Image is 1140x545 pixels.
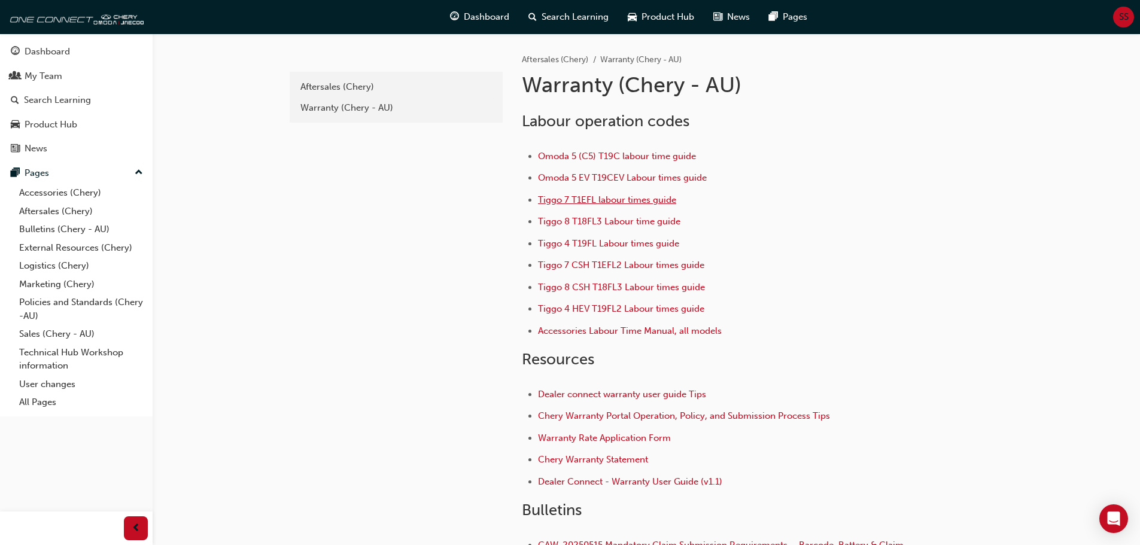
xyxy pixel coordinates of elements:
[300,101,492,115] div: Warranty (Chery - AU)
[759,5,817,29] a: pages-iconPages
[11,168,20,179] span: pages-icon
[542,10,609,24] span: Search Learning
[440,5,519,29] a: guage-iconDashboard
[14,239,148,257] a: External Resources (Chery)
[618,5,704,29] a: car-iconProduct Hub
[538,433,671,443] a: Warranty Rate Application Form
[769,10,778,25] span: pages-icon
[5,41,148,63] a: Dashboard
[538,325,722,336] a: Accessories Labour Time Manual, all models
[642,10,694,24] span: Product Hub
[522,501,582,519] span: Bulletins
[5,162,148,184] button: Pages
[1099,504,1128,533] div: Open Intercom Messenger
[25,69,62,83] div: My Team
[538,410,830,421] a: Chery Warranty Portal Operation, Policy, and Submission Process Tips
[5,138,148,160] a: News
[528,10,537,25] span: search-icon
[14,184,148,202] a: Accessories (Chery)
[538,389,706,400] a: Dealer connect warranty user guide Tips
[11,144,20,154] span: news-icon
[14,293,148,325] a: Policies and Standards (Chery -AU)
[14,343,148,375] a: Technical Hub Workshop information
[14,257,148,275] a: Logistics (Chery)
[450,10,459,25] span: guage-icon
[14,393,148,412] a: All Pages
[14,375,148,394] a: User changes
[538,282,705,293] a: Tiggo 8 CSH T18FL3 Labour times guide
[538,303,704,314] a: Tiggo 4 HEV T19FL2 Labour times guide
[11,47,20,57] span: guage-icon
[5,65,148,87] a: My Team
[294,98,498,118] a: Warranty (Chery - AU)
[5,89,148,111] a: Search Learning
[522,54,588,65] a: Aftersales (Chery)
[6,5,144,29] img: oneconnect
[538,151,696,162] a: Omoda 5 (C5) T19C labour time guide
[11,71,20,82] span: people-icon
[464,10,509,24] span: Dashboard
[600,53,682,67] li: Warranty (Chery - AU)
[14,275,148,294] a: Marketing (Chery)
[25,118,77,132] div: Product Hub
[538,476,722,487] a: Dealer Connect - Warranty User Guide (v1.1)
[5,38,148,162] button: DashboardMy TeamSearch LearningProduct HubNews
[538,260,704,270] a: Tiggo 7 CSH T1EFL2 Labour times guide
[11,95,19,106] span: search-icon
[11,120,20,130] span: car-icon
[135,165,143,181] span: up-icon
[14,202,148,221] a: Aftersales (Chery)
[538,454,648,465] a: Chery Warranty Statement
[628,10,637,25] span: car-icon
[294,77,498,98] a: Aftersales (Chery)
[538,216,680,227] a: Tiggo 8 T18FL3 Labour time guide
[783,10,807,24] span: Pages
[300,80,492,94] div: Aftersales (Chery)
[522,350,594,369] span: Resources
[519,5,618,29] a: search-iconSearch Learning
[14,220,148,239] a: Bulletins (Chery - AU)
[727,10,750,24] span: News
[1119,10,1129,24] span: SS
[1113,7,1134,28] button: SS
[5,114,148,136] a: Product Hub
[538,194,676,205] a: Tiggo 7 T1EFL labour times guide
[25,142,47,156] div: News
[713,10,722,25] span: news-icon
[704,5,759,29] a: news-iconNews
[522,112,689,130] span: Labour operation codes
[538,172,707,183] a: Omoda 5 EV T19CEV Labour times guide
[132,521,141,536] span: prev-icon
[24,93,91,107] div: Search Learning
[538,238,679,249] a: Tiggo 4 T19FL Labour times guide
[14,325,148,343] a: Sales (Chery - AU)
[25,45,70,59] div: Dashboard
[522,72,914,98] h1: Warranty (Chery - AU)
[25,166,49,180] div: Pages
